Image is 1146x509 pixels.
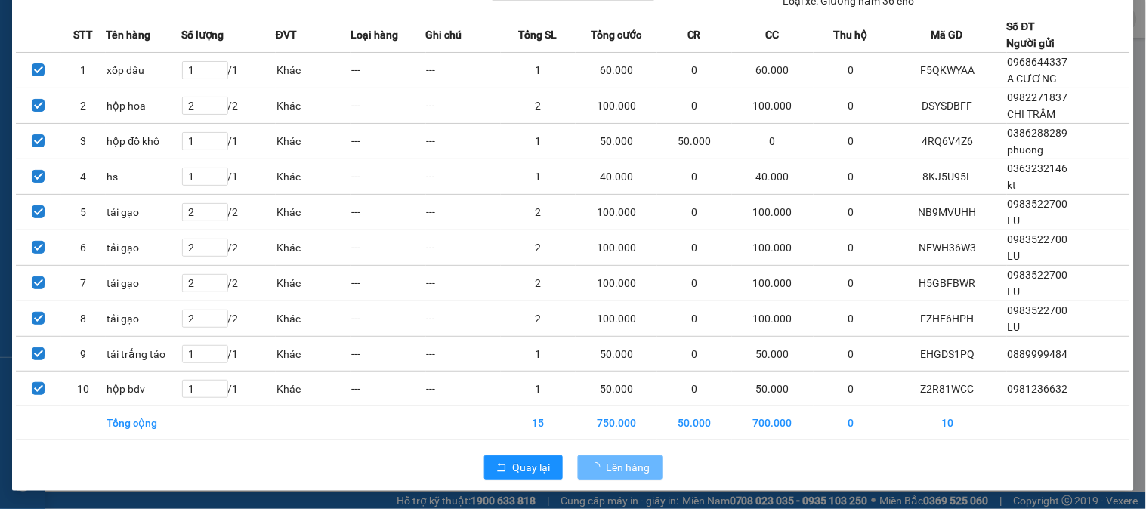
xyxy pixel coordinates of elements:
[814,53,888,88] td: 0
[1008,179,1017,191] span: kt
[1008,143,1044,156] span: phuong
[106,195,181,230] td: tải gạo
[1008,198,1068,210] span: 0983522700
[181,337,276,372] td: / 1
[732,53,813,88] td: 60.000
[426,266,501,301] td: ---
[814,337,888,372] td: 0
[106,301,181,337] td: tải gạo
[501,230,576,266] td: 2
[657,124,732,159] td: 50.000
[888,301,1007,337] td: FZHE6HPH
[61,301,107,337] td: 8
[181,301,276,337] td: / 2
[576,53,656,88] td: 60.000
[181,53,276,88] td: / 1
[276,195,351,230] td: Khác
[276,372,351,406] td: Khác
[426,337,501,372] td: ---
[814,406,888,440] td: 0
[576,124,656,159] td: 50.000
[814,124,888,159] td: 0
[61,266,107,301] td: 7
[181,372,276,406] td: / 1
[1008,127,1068,139] span: 0386288289
[732,372,813,406] td: 50.000
[888,230,1007,266] td: NEWH36W3
[814,372,888,406] td: 0
[351,195,425,230] td: ---
[732,266,813,301] td: 100.000
[106,337,181,372] td: tải trắng táo
[351,230,425,266] td: ---
[106,230,181,266] td: tải gạo
[1008,285,1021,298] span: LU
[276,159,351,195] td: Khác
[657,266,732,301] td: 0
[106,266,181,301] td: tải gạo
[732,195,813,230] td: 100.000
[426,230,501,266] td: ---
[576,230,656,266] td: 100.000
[501,337,576,372] td: 1
[576,372,656,406] td: 50.000
[426,88,501,124] td: ---
[732,88,813,124] td: 100.000
[276,26,297,43] span: ĐVT
[276,124,351,159] td: Khác
[501,159,576,195] td: 1
[732,124,813,159] td: 0
[106,53,181,88] td: xốp dâu
[657,301,732,337] td: 0
[576,195,656,230] td: 100.000
[73,26,93,43] span: STT
[1008,383,1068,395] span: 0981236632
[732,230,813,266] td: 100.000
[657,372,732,406] td: 0
[1008,108,1056,120] span: CHI TRÂM
[181,230,276,266] td: / 2
[61,195,107,230] td: 5
[1007,18,1055,51] div: Số ĐT Người gửi
[657,53,732,88] td: 0
[814,266,888,301] td: 0
[732,406,813,440] td: 700.000
[106,159,181,195] td: hs
[351,124,425,159] td: ---
[61,53,107,88] td: 1
[888,53,1007,88] td: F5QKWYAA
[888,406,1007,440] td: 10
[106,406,181,440] td: Tổng cộng
[888,159,1007,195] td: 8KJ5U95L
[351,26,398,43] span: Loại hàng
[732,159,813,195] td: 40.000
[814,195,888,230] td: 0
[426,195,501,230] td: ---
[181,195,276,230] td: / 2
[1008,250,1021,262] span: LU
[657,195,732,230] td: 0
[931,26,963,43] span: Mã GD
[888,266,1007,301] td: H5GBFBWR
[106,88,181,124] td: hộp hoa
[590,462,607,473] span: loading
[501,88,576,124] td: 2
[576,266,656,301] td: 100.000
[888,195,1007,230] td: NB9MVUHH
[61,88,107,124] td: 2
[181,124,276,159] td: / 1
[657,159,732,195] td: 0
[501,124,576,159] td: 1
[1008,233,1068,245] span: 0983522700
[426,301,501,337] td: ---
[1008,56,1068,68] span: 0968644337
[576,159,656,195] td: 40.000
[1008,348,1068,360] span: 0889999484
[1008,304,1068,316] span: 0983522700
[833,26,867,43] span: Thu hộ
[351,88,425,124] td: ---
[181,266,276,301] td: / 2
[578,455,663,480] button: Lên hàng
[501,406,576,440] td: 15
[591,26,641,43] span: Tổng cước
